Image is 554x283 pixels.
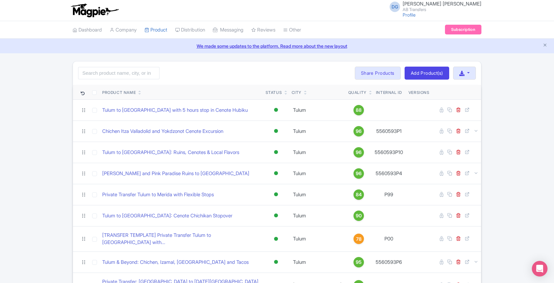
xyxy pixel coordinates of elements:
[78,67,159,79] input: Search product name, city, or interal id
[273,190,279,199] div: Active
[283,21,301,39] a: Other
[102,149,239,156] a: Tulum to [GEOGRAPHIC_DATA]: Ruins, Cenotes & Local Flavors
[289,205,346,226] td: Tulum
[251,21,275,39] a: Reviews
[403,1,481,7] span: [PERSON_NAME] [PERSON_NAME]
[273,126,279,136] div: Active
[348,105,369,115] a: 88
[543,42,547,49] button: Close announcement
[289,121,346,142] td: Tulum
[348,189,369,200] a: 84
[348,126,369,136] a: 96
[406,85,432,100] th: Versions
[102,212,232,220] a: Tulum to [GEOGRAPHIC_DATA]: Cenote Chichikan Stopover
[386,1,481,12] a: DG [PERSON_NAME] [PERSON_NAME] AB Transfers
[102,90,136,96] div: Product Name
[356,259,362,266] span: 95
[348,147,369,158] a: 96
[102,191,214,199] a: Private Transfer Tulum to Merida with Flexible Stops
[356,212,362,219] span: 90
[289,251,346,273] td: Tulum
[348,211,369,221] a: 90
[348,168,369,179] a: 96
[355,67,401,80] a: Share Products
[145,21,167,39] a: Product
[4,43,550,49] a: We made some updates to the platform. Read more about the new layout
[390,2,400,12] span: DG
[372,121,406,142] td: 5560593P1
[110,21,137,39] a: Company
[102,259,249,266] a: Tulum & Beyond: Chichen, Izamal, [GEOGRAPHIC_DATA] and Tacos
[372,163,406,184] td: 5560593P4
[289,163,346,184] td: Tulum
[273,148,279,157] div: Active
[403,7,481,12] small: AB Transfers
[356,149,362,156] span: 96
[405,67,449,80] a: Add Product(s)
[175,21,205,39] a: Distribution
[102,232,260,246] a: [TRANSFER TEMPLATE] Private Transfer Tulum to [GEOGRAPHIC_DATA] with...
[356,107,362,114] span: 88
[372,251,406,273] td: 5560593P6
[69,3,120,18] img: logo-ab69f6fb50320c5b225c76a69d11143b.png
[213,21,243,39] a: Messaging
[102,107,248,114] a: Tulum to [GEOGRAPHIC_DATA] with 5 hours stop in Cenote Hubiku
[348,234,369,244] a: 78
[292,90,301,96] div: City
[273,105,279,115] div: Active
[356,191,362,198] span: 84
[356,128,362,135] span: 96
[102,170,249,177] a: [PERSON_NAME] and Pink Paradise Ruins to [GEOGRAPHIC_DATA]
[273,257,279,267] div: Active
[532,261,547,277] div: Open Intercom Messenger
[266,90,282,96] div: Status
[289,99,346,121] td: Tulum
[348,257,369,267] a: 95
[356,170,362,177] span: 96
[273,211,279,220] div: Active
[445,25,481,34] a: Subscription
[356,236,362,243] span: 78
[273,169,279,178] div: Active
[289,142,346,163] td: Tulum
[289,226,346,251] td: Tulum
[372,142,406,163] td: 5560593P10
[348,90,367,96] div: Quality
[102,128,223,135] a: Chichen Itza Valladolid and Yokdzonot Cenote Excursion
[273,234,279,244] div: Active
[289,184,346,205] td: Tulum
[372,85,406,100] th: Internal ID
[372,226,406,251] td: P00
[73,21,102,39] a: Dashboard
[403,12,416,18] a: Profile
[372,184,406,205] td: P99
